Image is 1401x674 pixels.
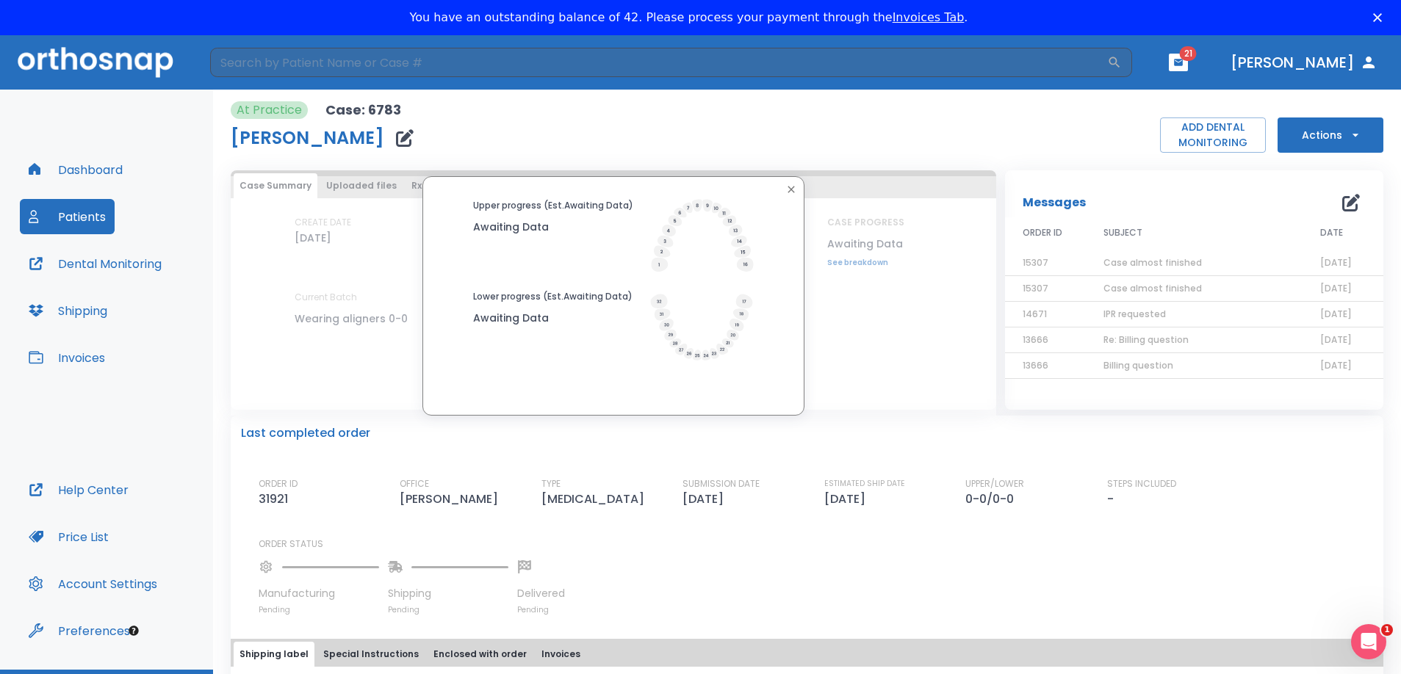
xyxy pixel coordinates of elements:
p: Case: 6783 [325,101,401,119]
p: ORDER STATUS [259,537,1373,551]
p: Upper progress (Est. Awaiting Data ) [473,199,633,212]
span: IPR requested [1103,308,1166,320]
p: [MEDICAL_DATA] [541,490,650,508]
p: Lower progress (Est. Awaiting Data ) [473,290,633,303]
span: ORDER ID [1023,226,1062,239]
span: SUBJECT [1103,226,1142,239]
p: Manufacturing [259,586,379,601]
button: ADD DENTAL MONITORING [1160,117,1266,153]
button: Patients [20,199,115,234]
span: [DATE] [1320,359,1352,372]
p: Delivered [517,586,565,601]
p: 31921 [259,490,294,508]
button: Rx Form [406,173,453,198]
h1: [PERSON_NAME] [231,129,384,147]
span: 15307 [1023,282,1048,294]
span: Case almost finished [1103,282,1202,294]
p: [DATE] [824,490,871,508]
button: Case Summary [234,173,317,198]
button: Shipping [20,293,116,328]
div: Tooltip anchor [127,624,140,637]
p: [DATE] [683,490,730,508]
img: Orthosnap [18,47,173,77]
p: 0-0/0-0 [965,490,1020,508]
a: Invoices Tab [893,10,965,24]
span: Case almost finished [1103,256,1202,269]
input: Search by Patient Name or Case # [210,48,1107,77]
p: ESTIMATED SHIP DATE [824,477,905,490]
span: [DATE] [1320,256,1352,269]
span: DATE [1320,226,1343,239]
p: Pending [259,604,379,615]
div: tabs [234,642,1380,667]
p: Pending [517,604,565,615]
button: Dashboard [20,152,132,187]
button: Price List [20,519,118,554]
button: Enclosed with order [428,642,533,667]
p: UPPER/LOWER [965,477,1024,490]
span: 15307 [1023,256,1048,269]
p: OFFICE [400,477,429,490]
p: Pending [388,604,508,615]
div: tabs [234,173,993,198]
p: - [1107,490,1114,508]
button: Invoices [536,642,586,667]
p: TYPE [541,477,561,490]
span: 21 [1180,46,1197,61]
button: Uploaded files [320,173,403,198]
div: Close [1373,13,1388,22]
iframe: Intercom live chat [1351,624,1386,659]
button: Account Settings [20,566,166,601]
p: Last completed order [241,424,370,442]
button: [PERSON_NAME] [1225,49,1383,76]
button: Dental Monitoring [20,246,170,281]
button: Help Center [20,472,137,507]
p: Awaiting Data [473,218,633,236]
span: Re: Billing question [1103,333,1189,346]
p: ORDER ID [259,477,298,490]
p: Shipping [388,586,508,601]
button: Special Instructions [317,642,425,667]
p: At Practice [237,101,302,119]
span: 13666 [1023,359,1048,372]
div: You have an outstanding balance of 42. Please process your payment through the . [410,10,968,25]
p: SUBMISSION DATE [683,477,760,490]
button: Invoices [20,340,114,375]
span: 1 [1381,624,1393,636]
span: [DATE] [1320,282,1352,294]
button: Actions [1278,117,1383,153]
span: 13666 [1023,333,1048,346]
button: Preferences [20,613,139,648]
span: Billing question [1103,359,1173,372]
p: Awaiting Data [473,309,633,327]
p: STEPS INCLUDED [1107,477,1176,490]
p: [PERSON_NAME] [400,490,504,508]
span: [DATE] [1320,308,1352,320]
button: Shipping label [234,642,314,667]
span: 14671 [1023,308,1047,320]
p: Messages [1023,194,1086,211]
span: [DATE] [1320,333,1352,346]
